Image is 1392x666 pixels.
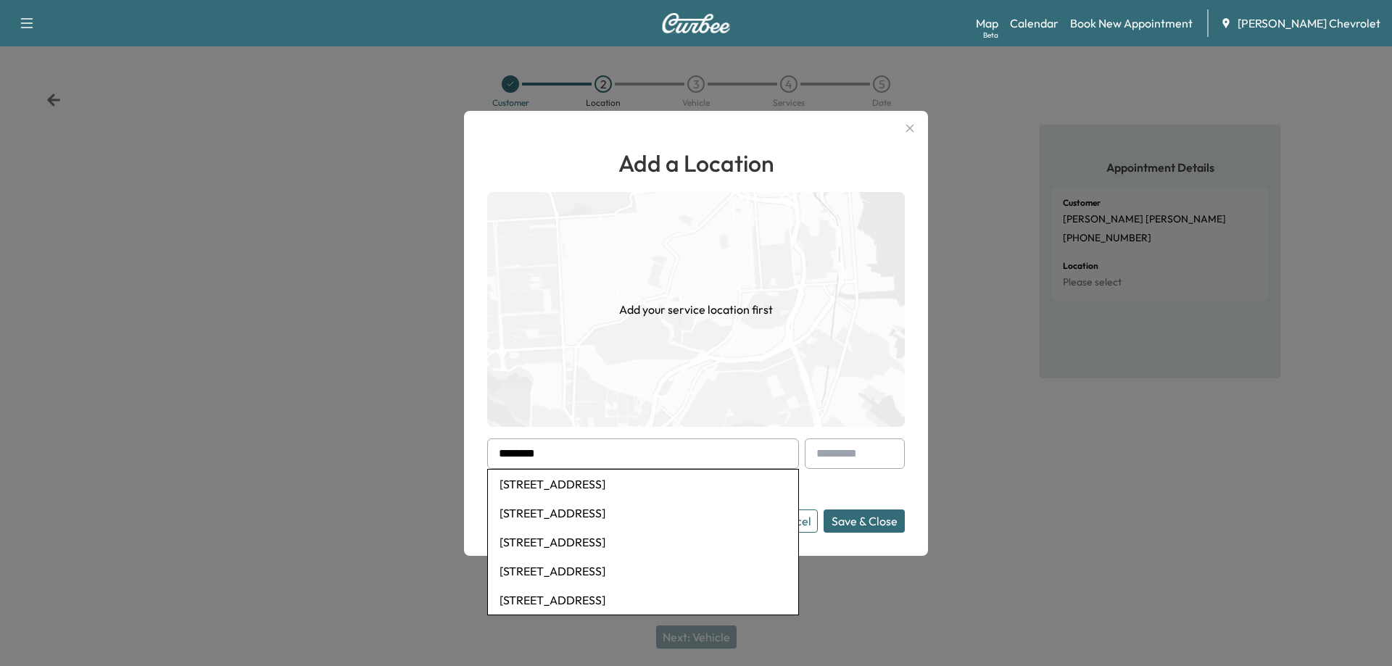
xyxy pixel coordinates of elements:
li: [STREET_ADDRESS] [488,499,798,528]
li: [STREET_ADDRESS] [488,528,798,557]
h1: Add your service location first [619,301,773,318]
a: Calendar [1010,14,1058,32]
img: Curbee Logo [661,13,731,33]
h1: Add a Location [487,146,905,180]
div: Beta [983,30,998,41]
a: Book New Appointment [1070,14,1193,32]
a: MapBeta [976,14,998,32]
span: [PERSON_NAME] Chevrolet [1238,14,1380,32]
li: [STREET_ADDRESS] [488,586,798,615]
li: [STREET_ADDRESS] [488,470,798,499]
button: Save & Close [824,509,905,533]
li: [STREET_ADDRESS] [488,557,798,586]
img: empty-map-CL6vilOE.png [487,192,905,427]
